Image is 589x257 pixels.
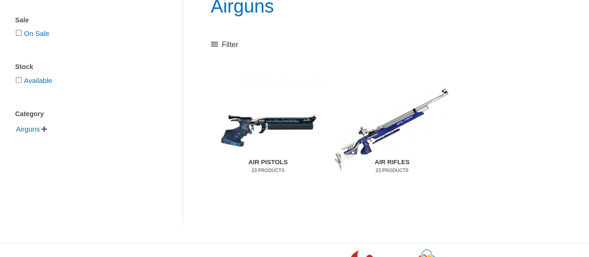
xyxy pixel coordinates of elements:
img: Air Pistols [211,69,325,190]
img: Air Rifles [335,69,449,190]
h2: Air Rifles [341,154,443,179]
span: Filter [222,38,238,52]
div: Stock [15,60,155,74]
span:  [41,126,47,132]
div: Sale [15,14,155,27]
a: Filter [211,38,238,52]
mark: 23 Products [217,167,319,174]
a: On Sale [24,29,49,37]
input: Available [16,77,22,83]
mark: 23 Products [341,167,443,174]
div: Category [15,107,155,121]
a: Visit product category Air Rifles [335,69,449,190]
input: On Sale [16,30,22,36]
h2: Air Pistols [217,154,319,179]
a: Visit product category Air Pistols [211,69,325,190]
a: Available [24,76,53,84]
span: Airguns [15,121,41,137]
a: Airguns [15,125,41,132]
